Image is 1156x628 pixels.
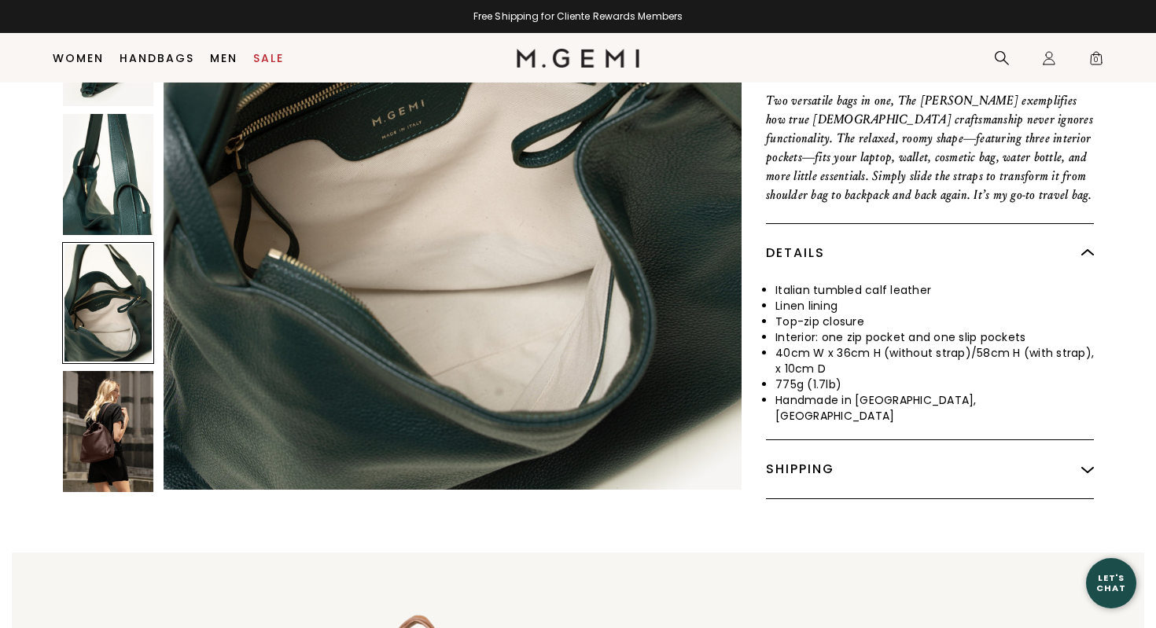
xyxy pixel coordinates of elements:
[775,345,1094,376] li: 40cm W x 36cm H (without strap)/58cm H (with strap), x 10cm D
[775,376,1094,392] li: 775g (1.7lb)
[766,440,1094,498] div: Shipping
[120,52,194,64] a: Handbags
[1086,573,1136,593] div: Let's Chat
[517,49,640,68] img: M.Gemi
[63,114,153,235] img: The Laura Convertible Backpack
[766,224,1094,282] div: Details
[766,91,1094,204] p: Two versatile bags in one, The [PERSON_NAME] exemplifies how true [DEMOGRAPHIC_DATA] craftsmanshi...
[253,52,284,64] a: Sale
[775,298,1094,314] li: Linen lining
[1088,53,1104,69] span: 0
[775,314,1094,329] li: Top-zip closure
[775,282,1094,298] li: Italian tumbled calf leather
[775,392,1094,424] li: Handmade in [GEOGRAPHIC_DATA], [GEOGRAPHIC_DATA]
[210,52,237,64] a: Men
[775,329,1094,345] li: Interior: one zip pocket and one slip pockets
[63,372,153,493] img: The Laura Convertible Backpack
[53,52,104,64] a: Women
